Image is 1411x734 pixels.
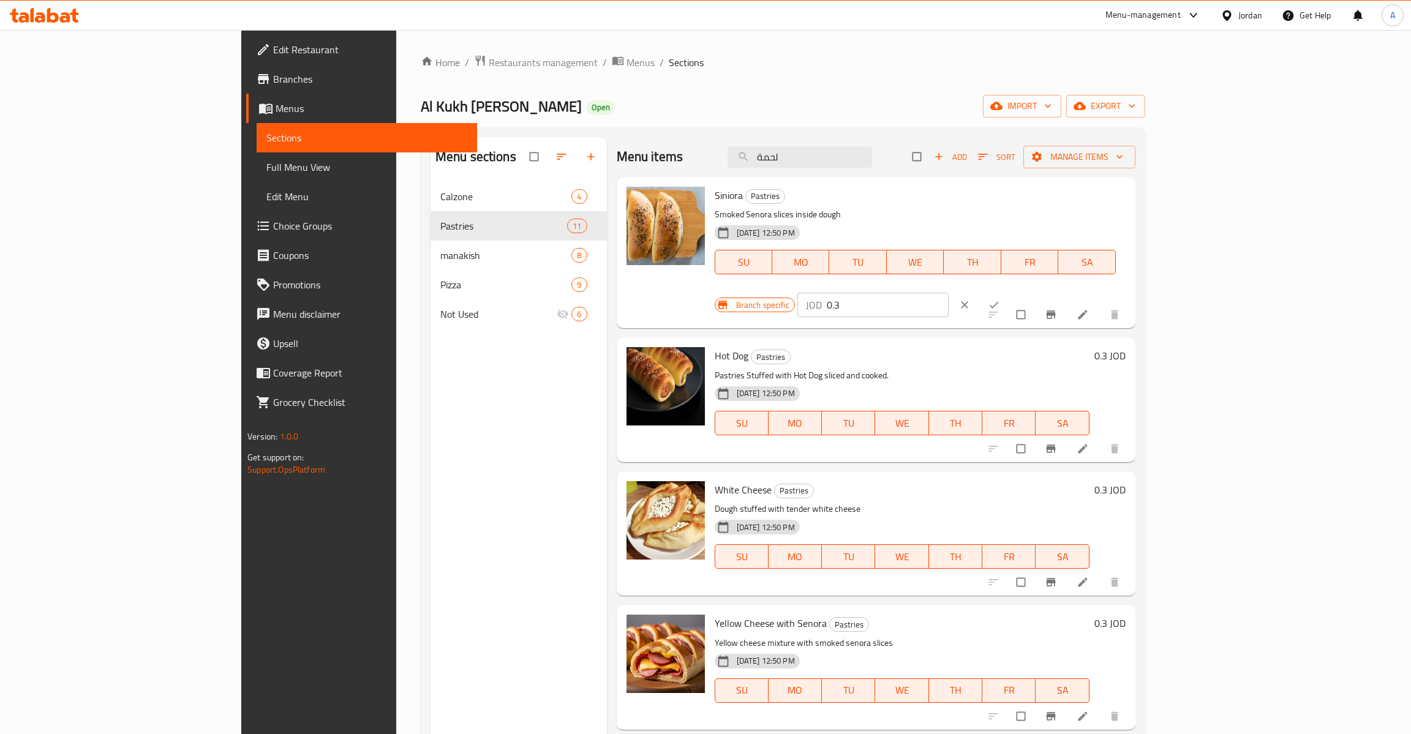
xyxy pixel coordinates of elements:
[246,211,477,241] a: Choice Groups
[273,307,467,321] span: Menu disclaimer
[578,143,607,170] button: Add section
[934,681,977,699] span: TH
[246,388,477,417] a: Grocery Checklist
[431,177,607,334] nav: Menu sections
[970,148,1023,167] span: Sort items
[720,414,764,432] span: SU
[273,277,467,292] span: Promotions
[1009,571,1035,594] span: Select to update
[929,411,982,435] button: TH
[829,617,869,632] div: Pastries
[720,681,764,699] span: SU
[1037,301,1067,328] button: Branch-specific-item
[875,411,928,435] button: WE
[440,248,572,263] span: manakish
[834,253,881,271] span: TU
[571,189,587,204] div: items
[822,544,875,569] button: TU
[751,350,791,364] div: Pastries
[273,42,467,57] span: Edit Restaurant
[880,414,924,432] span: WE
[772,250,829,274] button: MO
[975,148,1018,167] button: Sort
[572,191,586,203] span: 4
[440,219,567,233] span: Pastries
[715,481,772,499] span: White Cheese
[875,544,928,569] button: WE
[720,253,767,271] span: SU
[982,544,1036,569] button: FR
[806,298,822,312] p: JOD
[273,365,467,380] span: Coverage Report
[775,484,813,498] span: Pastries
[715,635,1089,651] p: Yellow cheese mixture with smoked senora slices
[987,548,1031,566] span: FR
[246,241,477,270] a: Coupons
[769,544,822,569] button: MO
[1094,481,1126,498] h6: 0.3 JOD
[603,55,607,70] li: /
[280,429,299,444] span: 1.0.0
[660,55,664,70] li: /
[431,211,607,241] div: Pastries11
[827,681,870,699] span: TU
[246,94,477,123] a: Menus
[669,55,704,70] span: Sections
[980,291,1010,318] button: ok
[626,481,705,560] img: White Cheese
[982,678,1036,703] button: FR
[944,250,1001,274] button: TH
[731,299,794,311] span: Branch specific
[929,544,982,569] button: TH
[827,548,870,566] span: TU
[1063,253,1110,271] span: SA
[440,277,572,292] div: Pizza
[1009,705,1035,728] span: Select to update
[1037,435,1067,462] button: Branch-specific-item
[987,414,1031,432] span: FR
[273,72,467,86] span: Branches
[246,299,477,329] a: Menu disclaimer
[892,253,939,271] span: WE
[931,148,970,167] span: Add item
[715,207,1116,222] p: Smoked Senora slices inside dough
[951,291,980,318] button: clear
[773,681,817,699] span: MO
[934,150,967,164] span: Add
[246,329,477,358] a: Upsell
[1001,250,1058,274] button: FR
[489,55,598,70] span: Restaurants management
[276,101,467,116] span: Menus
[1105,8,1181,23] div: Menu-management
[769,678,822,703] button: MO
[732,388,800,399] span: [DATE] 12:50 PM
[571,277,587,292] div: items
[1238,9,1262,22] div: Jordan
[617,148,683,166] h2: Menu items
[1076,99,1135,114] span: export
[246,270,477,299] a: Promotions
[987,681,1031,699] span: FR
[880,548,924,566] span: WE
[715,678,769,703] button: SU
[567,219,587,233] div: items
[266,130,467,145] span: Sections
[880,681,924,699] span: WE
[572,250,586,261] span: 8
[830,618,868,632] span: Pastries
[745,189,785,204] div: Pastries
[1101,435,1131,462] button: delete
[1037,703,1067,730] button: Branch-specific-item
[247,429,277,444] span: Version:
[715,250,772,274] button: SU
[571,248,587,263] div: items
[715,614,827,632] span: Yellow Cheese with Senora
[1036,544,1089,569] button: SA
[993,99,1052,114] span: import
[421,54,1145,70] nav: breadcrumb
[934,548,977,566] span: TH
[572,279,586,291] span: 9
[715,368,1089,383] p: Pastries Stuffed with Hot Dog sliced and cooked.
[557,308,569,320] svg: Inactive section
